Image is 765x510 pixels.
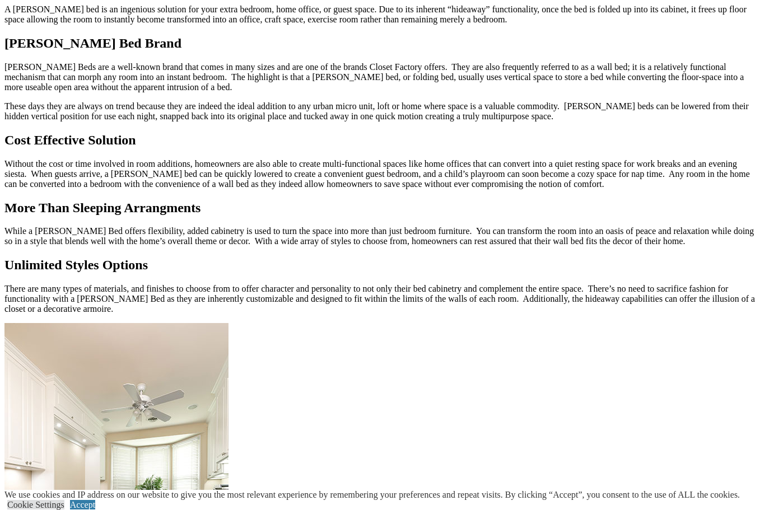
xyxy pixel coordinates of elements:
[4,284,761,314] p: There are many types of materials, and finishes to choose from to offer character and personality...
[4,200,761,216] h2: More Than Sleeping Arrangments
[4,36,761,51] h2: [PERSON_NAME] Bed Brand
[70,500,95,509] a: Accept
[7,500,64,509] a: Cookie Settings
[4,4,761,25] p: A [PERSON_NAME] bed is an ingenious solution for your extra bedroom, home office, or guest space....
[4,226,761,246] p: While a [PERSON_NAME] Bed offers flexibility, added cabinetry is used to turn the space into more...
[4,133,761,148] h2: Cost Effective Solution
[4,101,761,121] p: These days they are always on trend because they are indeed the ideal addition to any urban micro...
[4,490,740,500] div: We use cookies and IP address on our website to give you the most relevant experience by remember...
[4,258,761,273] h2: Unlimited Styles Options
[4,62,761,92] p: [PERSON_NAME] Beds are a well-known brand that comes in many sizes and are one of the brands Clos...
[4,159,761,189] p: Without the cost or time involved in room additions, homeowners are also able to create multi-fun...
